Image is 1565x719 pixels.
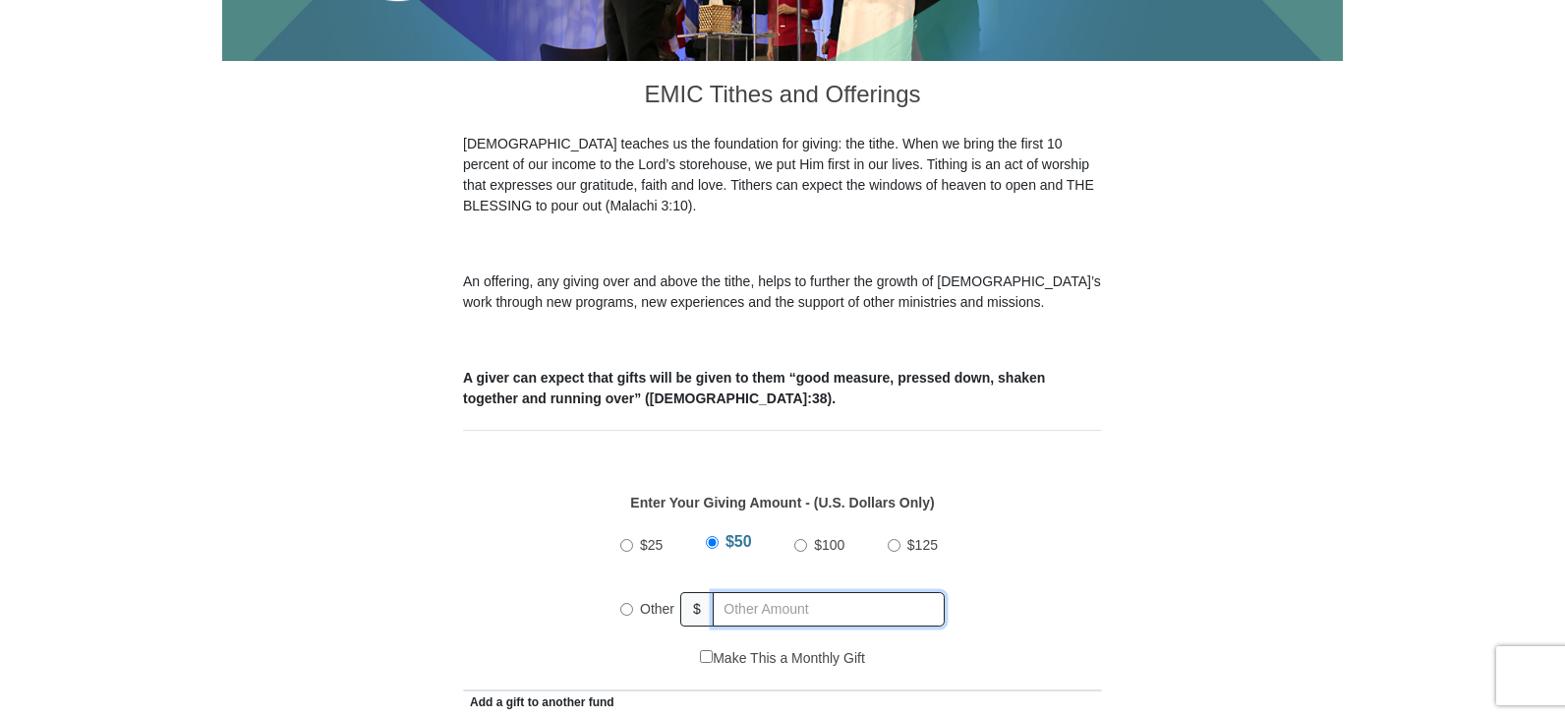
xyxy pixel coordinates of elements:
span: Add a gift to another fund [463,695,614,709]
h3: EMIC Tithes and Offerings [463,61,1102,134]
strong: Enter Your Giving Amount - (U.S. Dollars Only) [630,495,934,510]
b: A giver can expect that gifts will be given to them “good measure, pressed down, shaken together ... [463,370,1045,406]
span: $100 [814,537,844,553]
span: $ [680,592,714,627]
label: Make This a Monthly Gift [700,648,865,669]
p: An offering, any giving over and above the tithe, helps to further the growth of [DEMOGRAPHIC_DAT... [463,271,1102,313]
input: Other Amount [713,592,945,627]
span: $125 [907,537,938,553]
input: Make This a Monthly Gift [700,650,713,663]
span: $50 [725,533,752,550]
span: Other [640,601,674,617]
p: [DEMOGRAPHIC_DATA] teaches us the foundation for giving: the tithe. When we bring the first 10 pe... [463,134,1102,216]
span: $25 [640,537,663,553]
